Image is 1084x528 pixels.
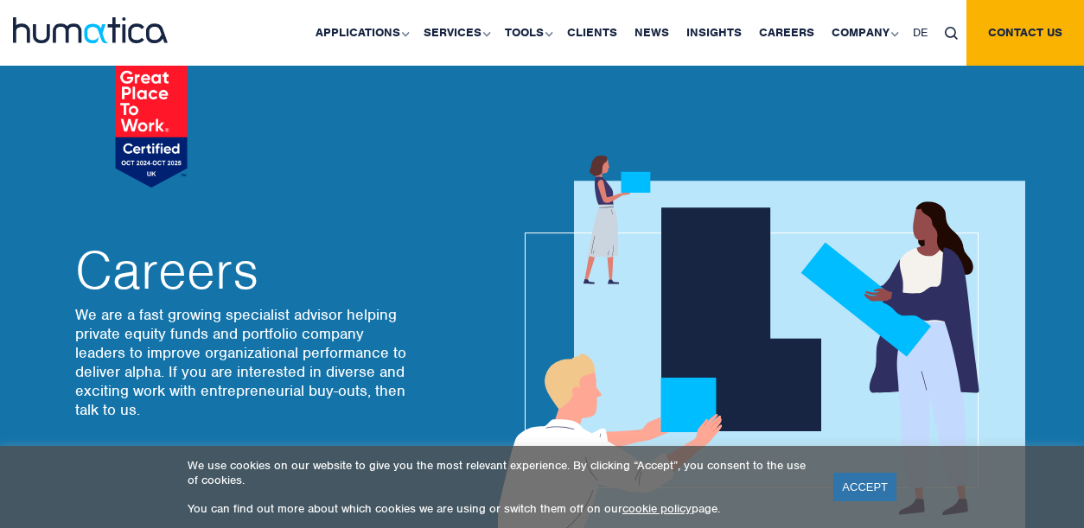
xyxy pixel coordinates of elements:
span: DE [913,25,928,40]
p: We use cookies on our website to give you the most relevant experience. By clicking “Accept”, you... [188,458,812,487]
a: ACCEPT [833,473,896,501]
img: search_icon [945,27,958,40]
a: cookie policy [622,501,692,516]
h2: Careers [75,245,412,296]
img: logo [13,17,168,43]
p: We are a fast growing specialist advisor helping private equity funds and portfolio company leade... [75,305,412,419]
p: You can find out more about which cookies we are using or switch them off on our page. [188,501,812,516]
